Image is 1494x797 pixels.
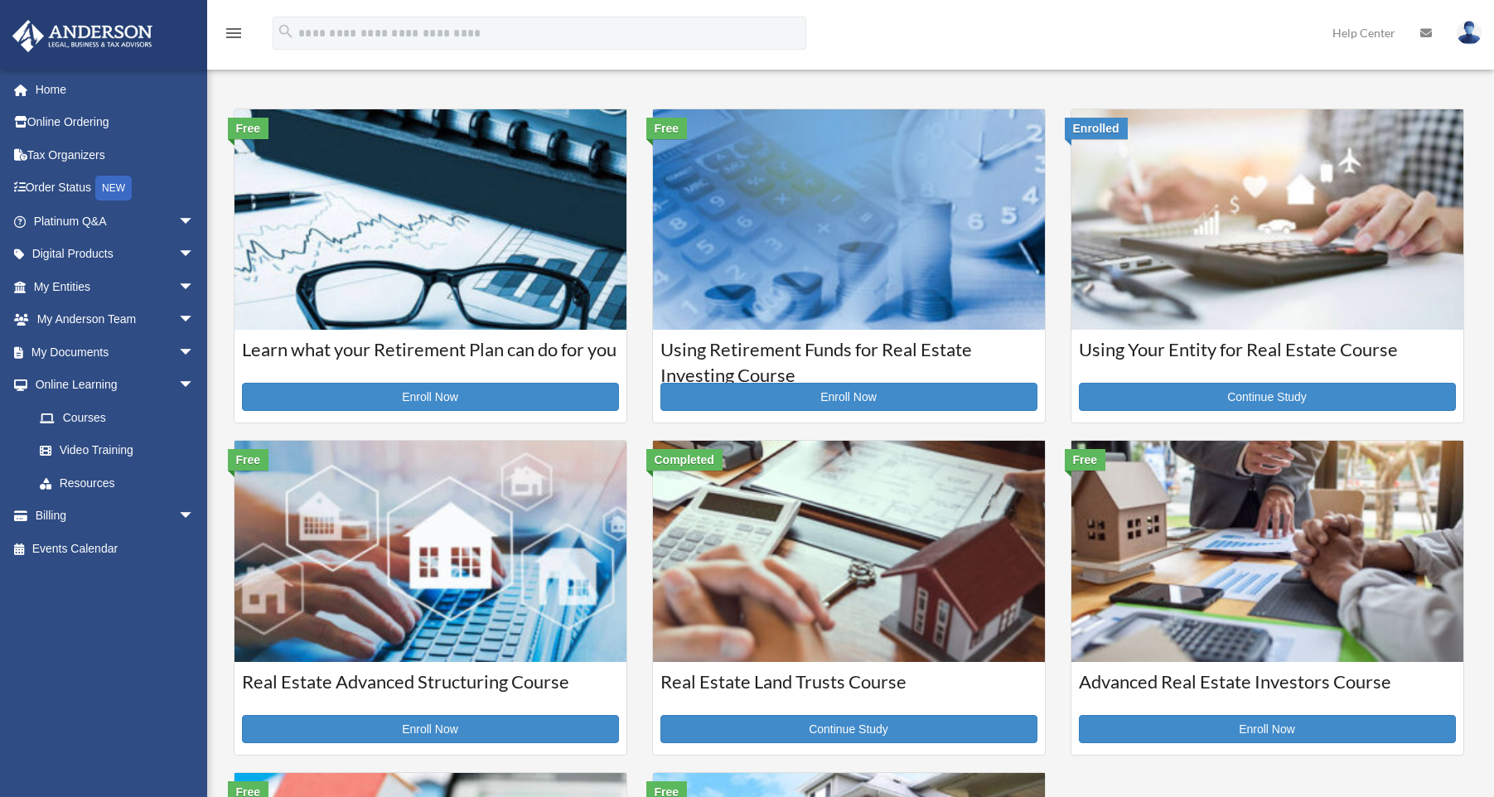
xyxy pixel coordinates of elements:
a: Resources [23,466,220,500]
div: Completed [646,449,723,471]
span: arrow_drop_down [178,205,211,239]
h3: Learn what your Retirement Plan can do for you [242,337,619,379]
span: arrow_drop_down [178,336,211,370]
a: Continue Study [660,715,1037,743]
div: NEW [95,176,132,200]
span: arrow_drop_down [178,500,211,534]
a: Order StatusNEW [12,171,220,205]
h3: Advanced Real Estate Investors Course [1079,669,1456,711]
a: My Anderson Teamarrow_drop_down [12,303,220,336]
h3: Using Retirement Funds for Real Estate Investing Course [660,337,1037,379]
span: arrow_drop_down [178,238,211,272]
div: Free [646,118,688,139]
div: Enrolled [1065,118,1128,139]
img: User Pic [1457,21,1482,45]
h3: Using Your Entity for Real Estate Course [1079,337,1456,379]
i: menu [224,23,244,43]
a: Enroll Now [1079,715,1456,743]
a: Video Training [23,434,220,467]
div: Free [228,118,269,139]
i: search [277,22,295,41]
div: Free [1065,449,1106,471]
a: Billingarrow_drop_down [12,500,220,533]
h3: Real Estate Advanced Structuring Course [242,669,619,711]
a: Events Calendar [12,532,220,565]
a: Online Learningarrow_drop_down [12,369,220,402]
a: Digital Productsarrow_drop_down [12,238,220,271]
a: My Entitiesarrow_drop_down [12,270,220,303]
span: arrow_drop_down [178,369,211,403]
a: Platinum Q&Aarrow_drop_down [12,205,220,238]
a: Enroll Now [242,715,619,743]
a: Enroll Now [660,383,1037,411]
a: Online Ordering [12,106,220,139]
a: Continue Study [1079,383,1456,411]
img: Anderson Advisors Platinum Portal [7,20,157,52]
a: Home [12,73,220,106]
a: My Documentsarrow_drop_down [12,336,220,369]
span: arrow_drop_down [178,270,211,304]
div: Free [228,449,269,471]
span: arrow_drop_down [178,303,211,337]
a: menu [224,29,244,43]
a: Courses [23,401,211,434]
a: Enroll Now [242,383,619,411]
a: Tax Organizers [12,138,220,171]
h3: Real Estate Land Trusts Course [660,669,1037,711]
